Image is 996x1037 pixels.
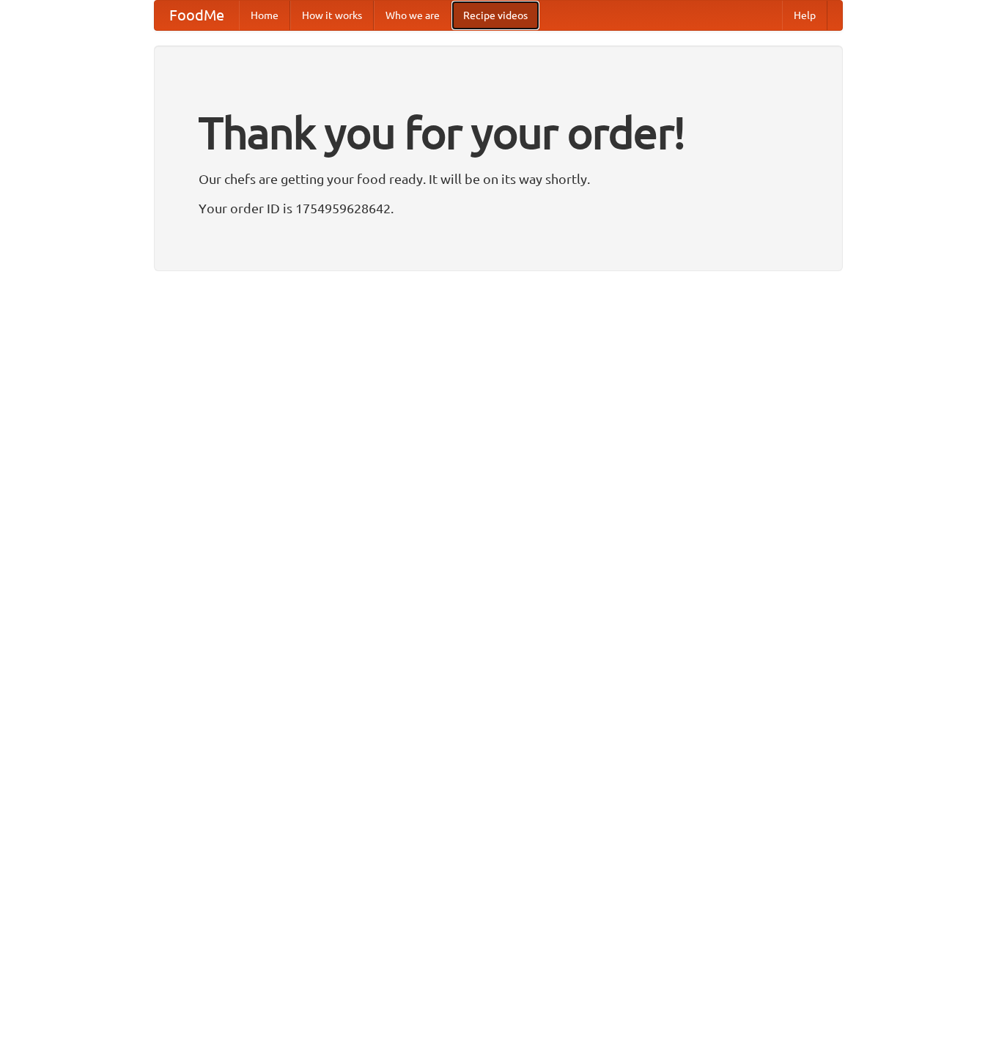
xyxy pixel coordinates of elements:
[374,1,451,30] a: Who we are
[199,197,798,219] p: Your order ID is 1754959628642.
[199,168,798,190] p: Our chefs are getting your food ready. It will be on its way shortly.
[782,1,827,30] a: Help
[239,1,290,30] a: Home
[451,1,539,30] a: Recipe videos
[290,1,374,30] a: How it works
[155,1,239,30] a: FoodMe
[199,97,798,168] h1: Thank you for your order!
